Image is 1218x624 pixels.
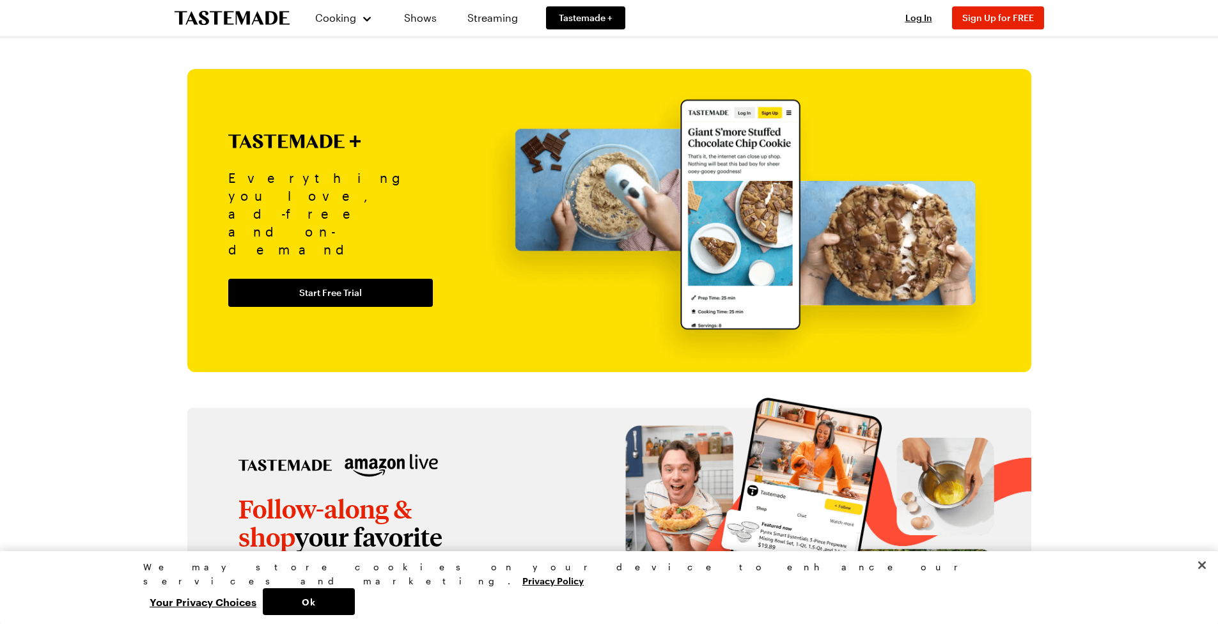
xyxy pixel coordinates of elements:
span: Sign Up for FREE [962,12,1034,23]
div: Privacy [143,560,1064,615]
span: Start Free Trial [299,286,362,299]
a: Start Free Trial [228,279,433,307]
span: Follow-along & shop [238,492,412,553]
img: Tastemade Plus [228,134,361,148]
button: Ok [263,588,355,615]
span: Tastemade + [559,12,613,24]
a: To Tastemade Home Page [175,11,290,26]
button: Cooking [315,3,373,33]
button: Sign Up for FREE [952,6,1044,29]
button: Close [1188,551,1216,579]
img: Promo Banner [478,84,996,372]
a: More information about your privacy, opens in a new tab [522,574,584,586]
a: Tastemade + [546,6,625,29]
button: Log In [893,12,944,24]
div: We may store cookies on your device to enhance our services and marketing. [143,560,1064,588]
p: your favorite shows with us LIVE! [238,495,520,579]
p: Everything you love, ad-free and on-demand [228,169,433,258]
img: tastemade [238,454,332,477]
span: Cooking [315,12,356,24]
button: Your Privacy Choices [143,588,263,615]
span: Log In [905,12,932,23]
img: amazon live [345,454,438,477]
